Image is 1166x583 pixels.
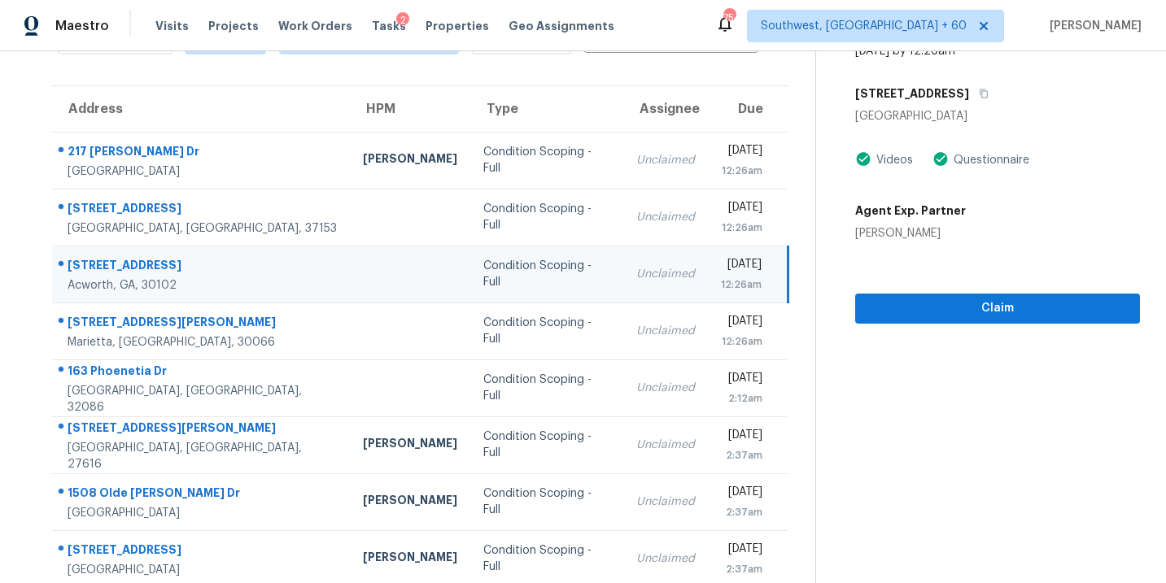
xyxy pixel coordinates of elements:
div: [GEOGRAPHIC_DATA], [GEOGRAPHIC_DATA], 37153 [68,220,337,237]
div: [GEOGRAPHIC_DATA] [68,163,337,180]
div: [PERSON_NAME] [363,549,457,569]
div: 2:37am [721,561,763,577]
th: Address [52,86,350,132]
span: Geo Assignments [509,18,614,34]
div: 2:37am [721,504,763,520]
div: [STREET_ADDRESS][PERSON_NAME] [68,314,337,334]
div: [DATE] [721,313,763,333]
div: 2:37am [721,447,763,463]
div: Unclaimed [636,266,695,282]
div: [DATE] [721,484,763,504]
th: HPM [350,86,470,132]
div: [GEOGRAPHIC_DATA], [GEOGRAPHIC_DATA], 27616 [68,440,337,472]
div: [DATE] [721,370,763,390]
div: Acworth, GA, 30102 [68,277,337,294]
div: [GEOGRAPHIC_DATA] [68,562,337,578]
div: [DATE] [721,256,762,276]
div: Condition Scoping - Full [483,542,609,575]
div: [GEOGRAPHIC_DATA], [GEOGRAPHIC_DATA], 32086 [68,383,337,415]
div: [DATE] [721,541,763,561]
div: [STREET_ADDRESS] [68,257,337,277]
div: Unclaimed [636,380,695,396]
th: Due [708,86,788,132]
div: [PERSON_NAME] [855,225,966,241]
div: Unclaimed [636,437,695,453]
div: [GEOGRAPHIC_DATA] [68,505,337,521]
span: [PERSON_NAME] [1043,18,1142,34]
div: Condition Scoping - Full [483,258,609,290]
div: 163 Phoenetia Dr [68,363,337,383]
span: Claim [868,298,1127,319]
div: [STREET_ADDRESS] [68,200,337,220]
div: [PERSON_NAME] [363,435,457,455]
span: Maestro [55,18,109,34]
div: 2 [396,12,409,28]
div: [GEOGRAPHIC_DATA] [855,108,1140,124]
th: Assignee [623,86,708,132]
div: Condition Scoping - Full [483,485,609,518]
span: Tasks [372,20,406,32]
div: [DATE] [721,142,763,163]
h5: Agent Exp. Partner [855,202,966,219]
div: [PERSON_NAME] [363,492,457,512]
div: 754 [723,10,735,26]
div: [PERSON_NAME] [363,150,457,171]
div: [DATE] [721,199,763,220]
div: [STREET_ADDRESS][PERSON_NAME] [68,420,337,440]
div: 2:12am [721,390,763,407]
div: Marietta, [GEOGRAPHIC_DATA], 30066 [68,334,337,350]
div: 12:26am [721,276,762,293]
div: [STREET_ADDRESS] [68,542,337,562]
h5: [STREET_ADDRESS] [855,85,969,102]
img: Artifact Present Icon [932,150,949,168]
button: Copy Address [969,79,991,108]
div: Questionnaire [949,152,1029,168]
span: Projects [208,18,259,34]
div: [DATE] [721,427,763,447]
span: Work Orders [278,18,352,34]
div: Unclaimed [636,323,695,339]
button: Claim [855,294,1140,324]
th: Type [470,86,622,132]
img: Artifact Present Icon [855,150,871,168]
div: Condition Scoping - Full [483,201,609,233]
div: Condition Scoping - Full [483,372,609,404]
div: Unclaimed [636,550,695,567]
div: 12:26am [721,220,763,236]
span: Visits [155,18,189,34]
div: Condition Scoping - Full [483,144,609,176]
div: Unclaimed [636,209,695,225]
div: Videos [871,152,913,168]
div: 1508 Olde [PERSON_NAME] Dr [68,485,337,505]
div: [DATE] by 12:26am [855,43,955,59]
div: Unclaimed [636,494,695,510]
div: 217 [PERSON_NAME] Dr [68,143,337,163]
span: Properties [426,18,489,34]
div: Condition Scoping - Full [483,429,609,461]
div: 12:26am [721,333,763,350]
span: Southwest, [GEOGRAPHIC_DATA] + 60 [761,18,967,34]
div: Unclaimed [636,152,695,168]
div: Condition Scoping - Full [483,315,609,347]
div: 12:26am [721,163,763,179]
